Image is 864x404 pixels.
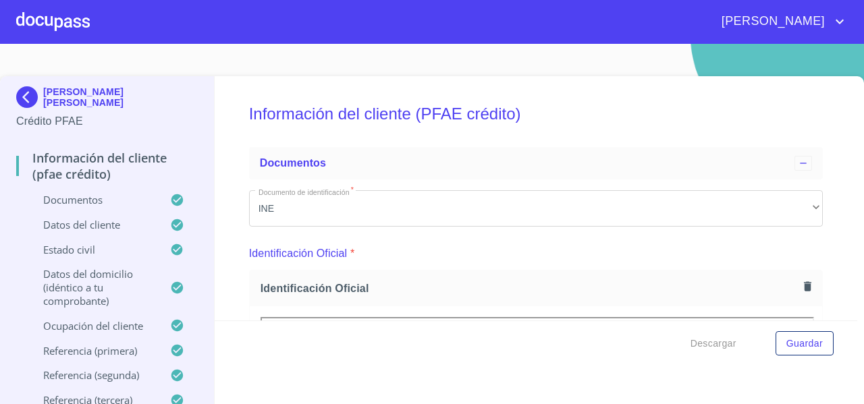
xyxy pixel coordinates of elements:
button: account of current user [711,11,848,32]
span: Documentos [260,157,326,169]
p: [PERSON_NAME] [PERSON_NAME] [43,86,198,108]
p: Crédito PFAE [16,113,198,129]
p: Ocupación del Cliente [16,319,170,333]
p: Documentos [16,193,170,206]
div: INE [249,190,823,227]
span: Identificación Oficial [261,281,799,295]
p: Identificación Oficial [249,246,348,262]
div: [PERSON_NAME] [PERSON_NAME] [16,86,198,113]
div: Documentos [249,147,823,179]
span: Guardar [786,335,823,352]
p: Referencia (primera) [16,344,170,357]
img: Docupass spot blue [16,86,43,108]
button: Descargar [685,331,742,356]
span: Descargar [691,335,736,352]
p: Referencia (segunda) [16,368,170,382]
p: Estado Civil [16,243,170,256]
h5: Información del cliente (PFAE crédito) [249,86,823,142]
button: Guardar [776,331,834,356]
p: Información del cliente (PFAE crédito) [16,150,198,182]
p: Datos del domicilio (idéntico a tu comprobante) [16,267,170,308]
span: [PERSON_NAME] [711,11,832,32]
p: Datos del cliente [16,218,170,231]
